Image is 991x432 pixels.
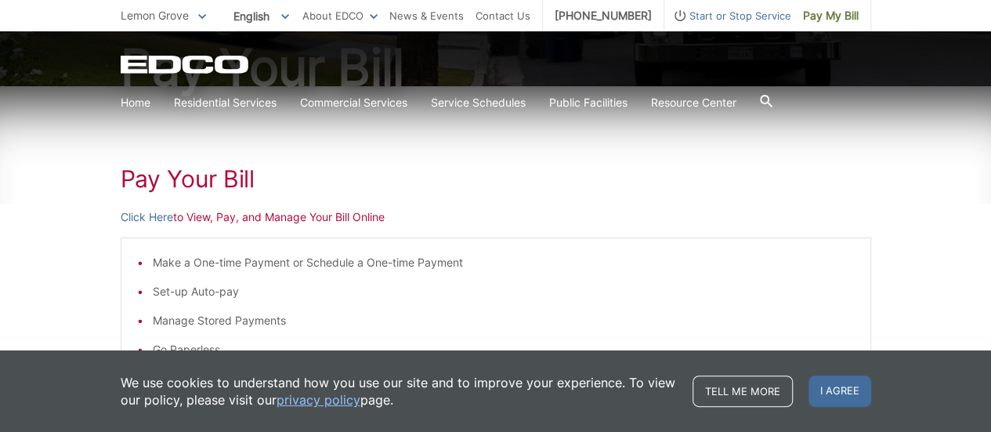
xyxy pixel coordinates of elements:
a: Service Schedules [431,94,526,111]
a: News & Events [389,7,464,24]
p: to View, Pay, and Manage Your Bill Online [121,209,871,226]
span: I agree [808,376,871,407]
p: We use cookies to understand how you use our site and to improve your experience. To view our pol... [121,374,677,408]
span: Lemon Grove [121,9,189,22]
span: Pay My Bill [803,7,859,24]
a: Tell me more [693,376,793,407]
a: Home [121,94,150,111]
li: Go Paperless [153,341,855,358]
a: Click Here [121,209,173,226]
a: Resource Center [651,94,736,111]
a: Public Facilities [549,94,628,111]
span: English [222,3,301,29]
li: Make a One-time Payment or Schedule a One-time Payment [153,254,855,271]
h1: Pay Your Bill [121,165,871,193]
a: Residential Services [174,94,277,111]
li: Manage Stored Payments [153,312,855,329]
a: privacy policy [277,391,360,408]
a: Commercial Services [300,94,407,111]
a: EDCD logo. Return to the homepage. [121,55,251,74]
li: Set-up Auto-pay [153,283,855,300]
a: About EDCO [302,7,378,24]
a: Contact Us [476,7,530,24]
